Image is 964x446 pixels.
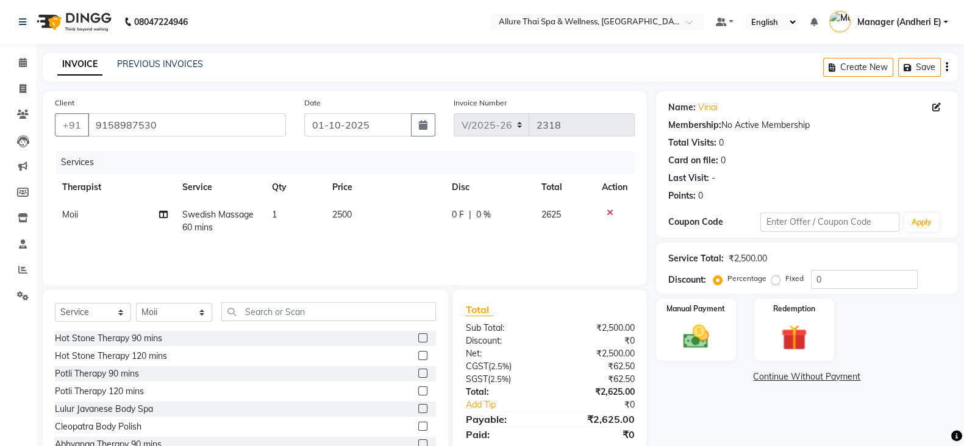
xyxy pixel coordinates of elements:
[465,303,493,316] span: Total
[490,361,509,371] span: 2.5%
[550,347,644,360] div: ₹2,500.00
[698,189,703,202] div: 0
[760,213,899,232] input: Enter Offer / Coupon Code
[182,209,254,233] span: Swedish Massage 60 mins
[594,174,635,201] th: Action
[550,386,644,398] div: ₹2,625.00
[55,420,141,433] div: Cleopatra Body Polish
[444,174,534,201] th: Disc
[668,154,718,167] div: Card on file:
[55,385,144,398] div: Potli Therapy 120 mins
[456,347,550,360] div: Net:
[56,151,644,174] div: Services
[550,412,644,427] div: ₹2,625.00
[727,273,766,284] label: Percentage
[55,174,175,201] th: Therapist
[829,11,851,32] img: Manager (Andheri E)
[88,113,286,136] input: Search by Name/Mobile/Email/Code
[451,208,463,221] span: 0 F
[550,334,644,347] div: ₹0
[668,136,716,149] div: Total Visits:
[272,209,277,220] span: 1
[712,172,715,185] div: -
[175,174,265,201] th: Service
[785,273,804,284] label: Fixed
[668,189,696,202] div: Points:
[456,386,550,398] div: Total:
[465,361,488,372] span: CGST
[668,119,721,132] div: Membership:
[729,252,767,265] div: ₹2,500.00
[55,332,162,345] div: Hot Stone Therapy 90 mins
[675,322,716,352] img: _cash.svg
[721,154,726,167] div: 0
[773,303,815,314] label: Redemption
[465,373,487,384] span: SGST
[468,208,471,221] span: |
[476,208,490,221] span: 0 %
[456,412,550,427] div: Payable:
[456,373,550,386] div: ( )
[332,209,352,220] span: 2500
[221,302,436,321] input: Search or Scan
[57,54,102,76] a: INVOICE
[550,322,644,334] div: ₹2,500.00
[566,398,644,411] div: ₹0
[456,398,565,411] a: Add Tip
[898,58,941,77] button: Save
[550,373,644,386] div: ₹62.50
[55,403,153,416] div: Lulur Javanese Body Spa
[659,370,955,383] a: Continue Without Payment
[304,97,321,108] label: Date
[62,209,78,220] span: Moii
[550,360,644,373] div: ₹62.50
[668,274,706,286] div: Discount:
[719,136,724,149] div: 0
[456,334,550,347] div: Discount:
[265,174,324,201] th: Qty
[117,58,203,69] a: PREVIOUS INVOICES
[534,174,594,201] th: Total
[55,350,167,363] div: Hot Stone Therapy 120 mins
[904,213,939,232] button: Apply
[454,97,507,108] label: Invoice Number
[55,367,139,380] div: Potli Therapy 90 mins
[325,174,445,201] th: Price
[668,172,709,185] div: Last Visit:
[773,322,815,353] img: _gift.svg
[668,216,761,228] div: Coupon Code
[668,252,724,265] div: Service Total:
[134,5,188,39] b: 08047224946
[456,427,550,442] div: Paid:
[490,374,508,384] span: 2.5%
[668,119,946,132] div: No Active Membership
[31,5,115,39] img: logo
[55,113,89,136] button: +91
[550,427,644,442] div: ₹0
[55,97,74,108] label: Client
[541,209,561,220] span: 2625
[456,360,550,373] div: ( )
[698,101,718,114] a: Vinai
[456,322,550,334] div: Sub Total:
[666,303,725,314] label: Manual Payment
[857,16,941,29] span: Manager (Andheri E)
[668,101,696,114] div: Name:
[823,58,893,77] button: Create New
